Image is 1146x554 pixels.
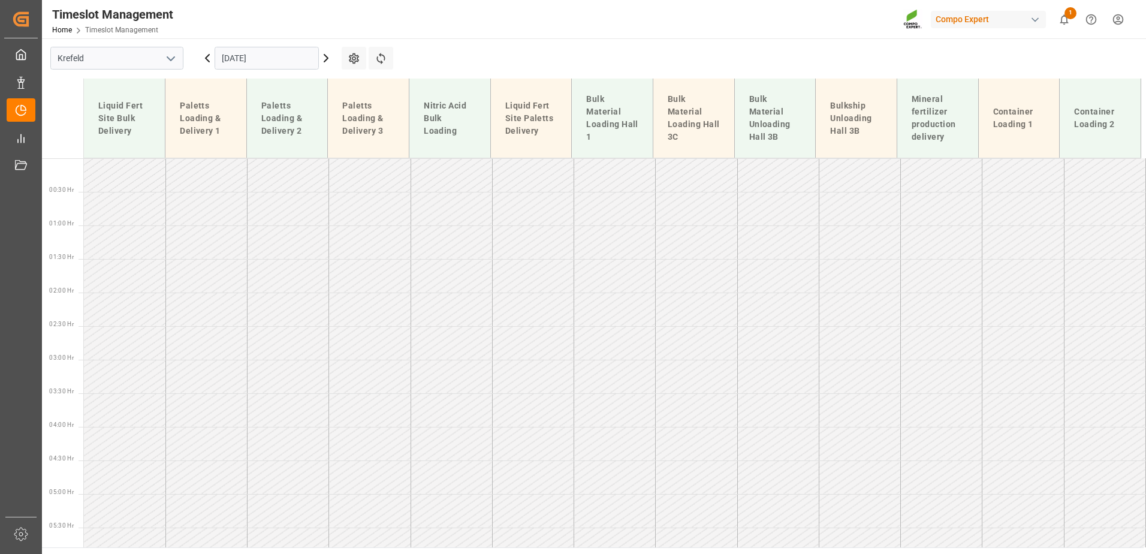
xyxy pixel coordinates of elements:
[988,101,1050,136] div: Container Loading 1
[49,489,74,495] span: 05:00 Hr
[49,354,74,361] span: 03:00 Hr
[419,95,481,142] div: Nitric Acid Bulk Loading
[663,88,725,148] div: Bulk Material Loading Hall 3C
[1064,7,1076,19] span: 1
[52,26,72,34] a: Home
[94,95,155,142] div: Liquid Fert Site Bulk Delivery
[1069,101,1131,136] div: Container Loading 2
[49,321,74,327] span: 02:30 Hr
[215,47,319,70] input: DD.MM.YYYY
[175,95,237,142] div: Paletts Loading & Delivery 1
[931,11,1046,28] div: Compo Expert
[49,421,74,428] span: 04:00 Hr
[49,522,74,529] span: 05:30 Hr
[500,95,562,142] div: Liquid Fert Site Paletts Delivery
[907,88,969,148] div: Mineral fertilizer production delivery
[744,88,806,148] div: Bulk Material Unloading Hall 3B
[1051,6,1078,33] button: show 1 new notifications
[581,88,643,148] div: Bulk Material Loading Hall 1
[52,5,173,23] div: Timeslot Management
[49,220,74,227] span: 01:00 Hr
[49,254,74,260] span: 01:30 Hr
[825,95,887,142] div: Bulkship Unloading Hall 3B
[49,388,74,395] span: 03:30 Hr
[1078,6,1105,33] button: Help Center
[161,49,179,68] button: open menu
[337,95,399,142] div: Paletts Loading & Delivery 3
[931,8,1051,31] button: Compo Expert
[49,186,74,193] span: 00:30 Hr
[257,95,318,142] div: Paletts Loading & Delivery 2
[49,287,74,294] span: 02:00 Hr
[903,9,922,30] img: Screenshot%202023-09-29%20at%2010.02.21.png_1712312052.png
[50,47,183,70] input: Type to search/select
[49,455,74,462] span: 04:30 Hr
